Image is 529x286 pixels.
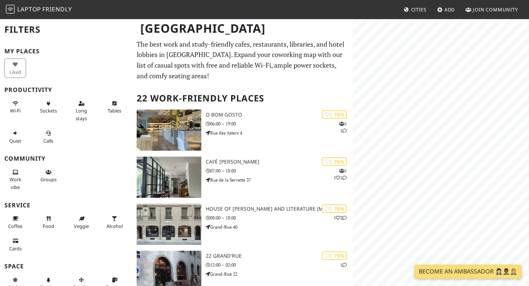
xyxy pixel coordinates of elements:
button: Sockets [37,97,59,117]
p: 12:00 – 02:00 [206,261,353,268]
div: | 76% [322,110,347,119]
button: Calls [37,127,59,147]
span: Food [43,223,54,229]
h3: My Places [4,48,128,55]
button: Quiet [4,127,26,147]
button: Groups [37,166,59,186]
p: 1 1 1 [334,167,347,181]
a: Café Bourdon | 76% 111 Café [PERSON_NAME] 07:00 – 18:00 Rue de la Servette 37 [132,157,353,198]
div: | 76% [322,157,347,166]
h1: [GEOGRAPHIC_DATA] [134,18,351,39]
button: Coffee [4,212,26,232]
p: 1 1 [339,120,347,134]
p: 1 [340,261,347,268]
span: Credit cards [9,245,22,252]
span: Power sockets [40,107,57,114]
img: House of Rousseau and Literature (MRL) [137,204,201,245]
h3: 22 grand'rue [206,253,353,259]
p: Grand-Rue 22 [206,271,353,278]
span: Friendly [42,5,72,13]
a: House of Rousseau and Literature (MRL) | 76% 12 House of [PERSON_NAME] and Literature (MRL) 08:00... [132,204,353,245]
p: 07:00 – 18:00 [206,167,353,174]
span: Add [445,6,455,13]
button: Long stays [71,97,92,124]
a: Join Community [463,3,521,16]
a: Become an Ambassador 🤵🏻‍♀️🤵🏾‍♂️🤵🏼‍♀️ [414,265,522,279]
img: Café Bourdon [137,157,201,198]
p: Grand-Rue 40 [206,224,353,230]
h3: O Bom Gosto [206,112,353,118]
span: Stable Wi-Fi [10,107,21,114]
a: Cities [401,3,429,16]
span: Join Community [473,6,518,13]
span: Alcohol [107,223,123,229]
button: Tables [104,97,125,117]
span: Quiet [9,137,21,144]
button: Wi-Fi [4,97,26,117]
h2: Filters [4,18,128,41]
button: Cards [4,235,26,254]
h3: Community [4,155,128,162]
p: 08:00 – 18:00 [206,214,353,221]
img: LaptopFriendly [6,5,15,14]
img: O Bom Gosto [137,110,201,151]
h3: Productivity [4,86,128,93]
p: 06:00 – 19:00 [206,120,353,127]
button: Veggie [71,212,92,232]
span: Video/audio calls [43,137,53,144]
h3: Space [4,263,128,270]
a: LaptopFriendly LaptopFriendly [6,3,72,16]
h3: Café [PERSON_NAME] [206,159,353,165]
h3: Service [4,202,128,209]
span: Work-friendly tables [108,107,121,114]
div: | 76% [322,204,347,213]
p: Rue des Asters 4 [206,129,353,136]
span: Cities [411,6,427,13]
h2: 22 Work-Friendly Places [137,87,348,110]
a: Add [434,3,458,16]
button: Alcohol [104,212,125,232]
span: Long stays [76,107,87,121]
a: O Bom Gosto | 76% 11 O Bom Gosto 06:00 – 19:00 Rue des Asters 4 [132,110,353,151]
div: | 75% [322,251,347,260]
button: Food [37,212,59,232]
span: Veggie [74,223,89,229]
span: Group tables [40,176,57,183]
h3: House of [PERSON_NAME] and Literature (MRL) [206,206,353,212]
p: 1 2 [334,214,347,221]
p: Rue de la Servette 37 [206,176,353,183]
span: People working [10,176,21,190]
span: Coffee [8,223,22,229]
p: The best work and study-friendly cafes, restaurants, libraries, and hotel lobbies in [GEOGRAPHIC_... [137,39,348,81]
button: Work vibe [4,166,26,193]
span: Laptop [17,5,41,13]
